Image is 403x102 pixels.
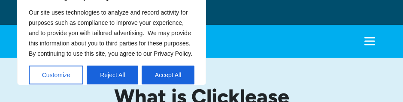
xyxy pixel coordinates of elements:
[142,66,194,84] button: Accept All
[29,66,83,84] button: Customize
[87,66,138,84] button: Reject All
[353,25,386,57] div: menu
[29,9,192,57] span: Our site uses technologies to analyze and record activity for purposes such as compliance to impr...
